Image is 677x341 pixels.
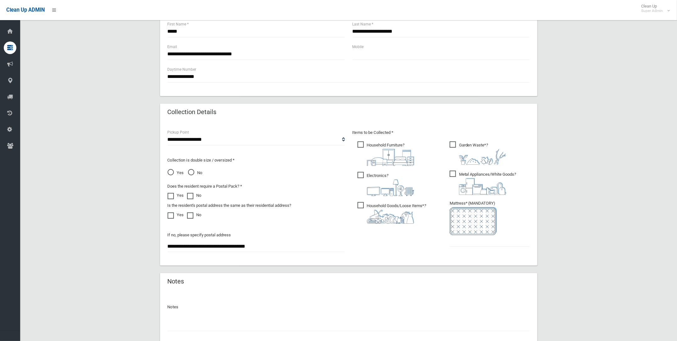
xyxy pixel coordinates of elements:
i: ? [459,172,516,195]
label: No [187,211,202,219]
span: Household Goods/Loose Items* [358,202,426,224]
small: Super Admin [641,8,663,13]
span: Electronics [358,172,414,196]
i: ? [367,143,414,166]
label: Yes [168,211,184,219]
span: Metal Appliances/White Goods [450,171,516,195]
img: 4fd8a5c772b2c999c83690221e5242e0.png [459,149,506,165]
span: Garden Waste* [450,141,506,165]
span: No [188,169,203,177]
label: Is the resident's postal address the same as their residential address? [168,202,291,209]
label: If no, please specify postal address [168,231,231,239]
span: Mattress* (MANDATORY) [450,201,530,235]
label: Yes [168,192,184,199]
img: 36c1b0289cb1767239cdd3de9e694f19.png [459,178,506,195]
span: Yes [168,169,184,177]
i: ? [367,203,426,224]
label: No [187,192,202,199]
header: Notes [160,275,192,288]
span: Household Furniture [358,141,414,166]
img: 394712a680b73dbc3d2a6a3a7ffe5a07.png [367,179,414,196]
img: e7408bece873d2c1783593a074e5cb2f.png [450,207,497,235]
i: ? [459,143,506,165]
span: Clean Up ADMIN [6,7,45,13]
label: Does the resident require a Postal Pack? * [168,183,242,190]
header: Collection Details [160,106,224,118]
p: Collection is double size / oversized * [168,157,345,164]
p: Notes [168,303,530,311]
i: ? [367,173,414,196]
p: Items to be Collected * [352,129,530,136]
img: aa9efdbe659d29b613fca23ba79d85cb.png [367,149,414,166]
span: Clean Up [638,4,669,13]
img: b13cc3517677393f34c0a387616ef184.png [367,210,414,224]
